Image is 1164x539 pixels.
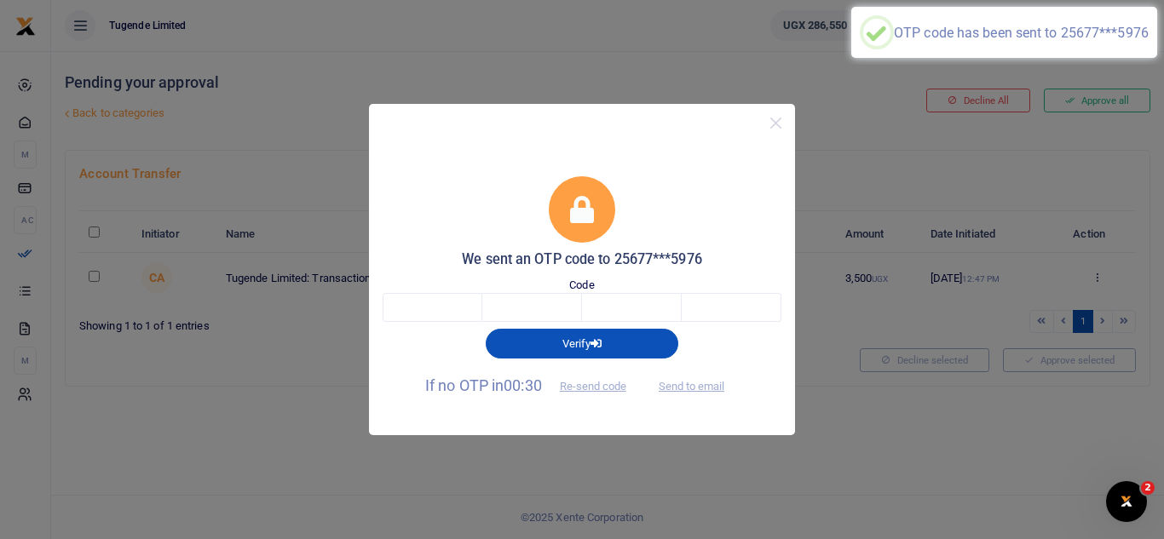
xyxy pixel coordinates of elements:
div: OTP code has been sent to 25677***5976 [894,25,1149,41]
span: 2 [1141,481,1155,495]
span: If no OTP in [425,376,641,394]
iframe: Intercom live chat [1106,481,1147,522]
h5: We sent an OTP code to 25677***5976 [383,251,781,268]
label: Code [569,277,594,294]
button: Verify [486,329,678,358]
button: Close [764,111,788,135]
span: 00:30 [504,376,542,394]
